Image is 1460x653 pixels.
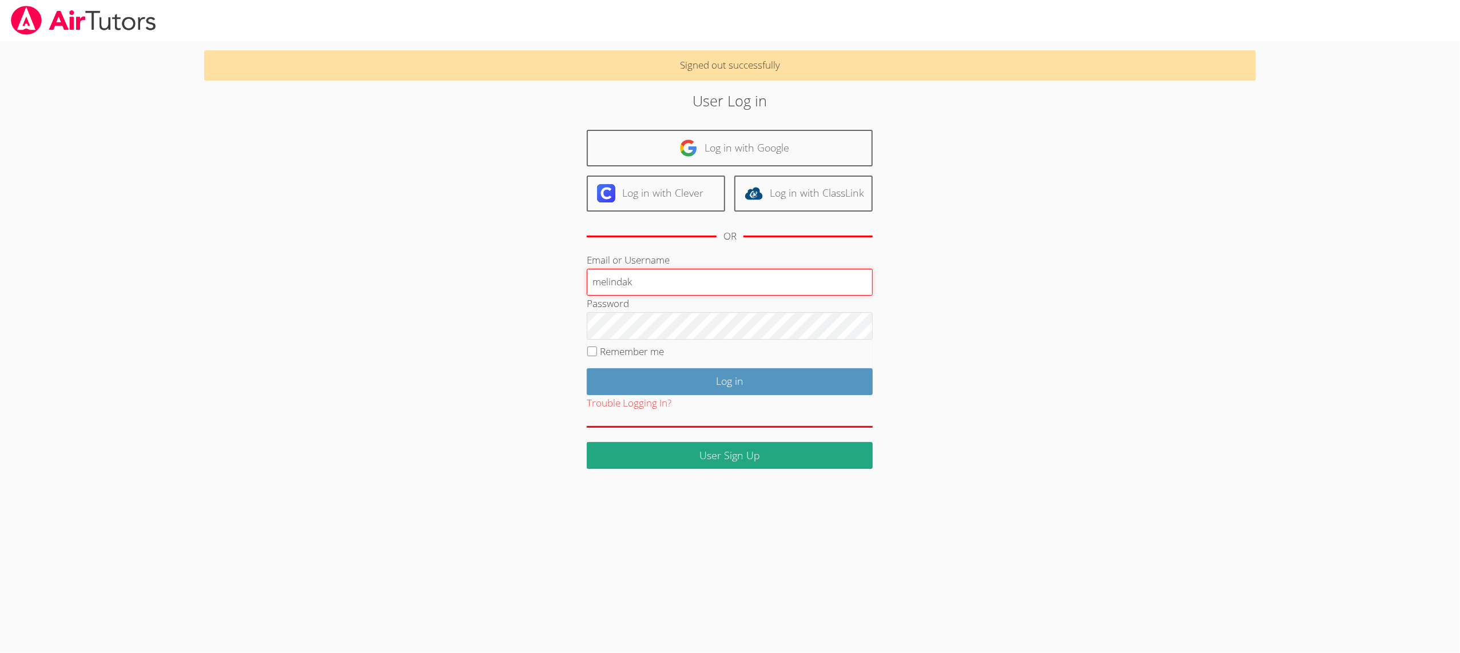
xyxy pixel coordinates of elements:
input: Log in [587,368,873,395]
img: google-logo-50288ca7cdecda66e5e0955fdab243c47b7ad437acaf1139b6f446037453330a.svg [679,139,698,157]
a: Log in with ClassLink [734,176,873,212]
a: Log in with Google [587,130,873,166]
label: Password [587,297,629,310]
label: Remember me [600,345,665,358]
p: Signed out successfully [204,50,1255,81]
label: Email or Username [587,253,670,266]
img: airtutors_banner-c4298cdbf04f3fff15de1276eac7730deb9818008684d7c2e4769d2f7ddbe033.png [10,6,157,35]
img: classlink-logo-d6bb404cc1216ec64c9a2012d9dc4662098be43eaf13dc465df04b49fa7ab582.svg [745,184,763,202]
a: User Sign Up [587,442,873,469]
button: Trouble Logging In? [587,395,671,412]
div: OR [723,228,737,245]
img: clever-logo-6eab21bc6e7a338710f1a6ff85c0baf02591cd810cc4098c63d3a4b26e2feb20.svg [597,184,615,202]
h2: User Log in [336,90,1124,112]
a: Log in with Clever [587,176,725,212]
